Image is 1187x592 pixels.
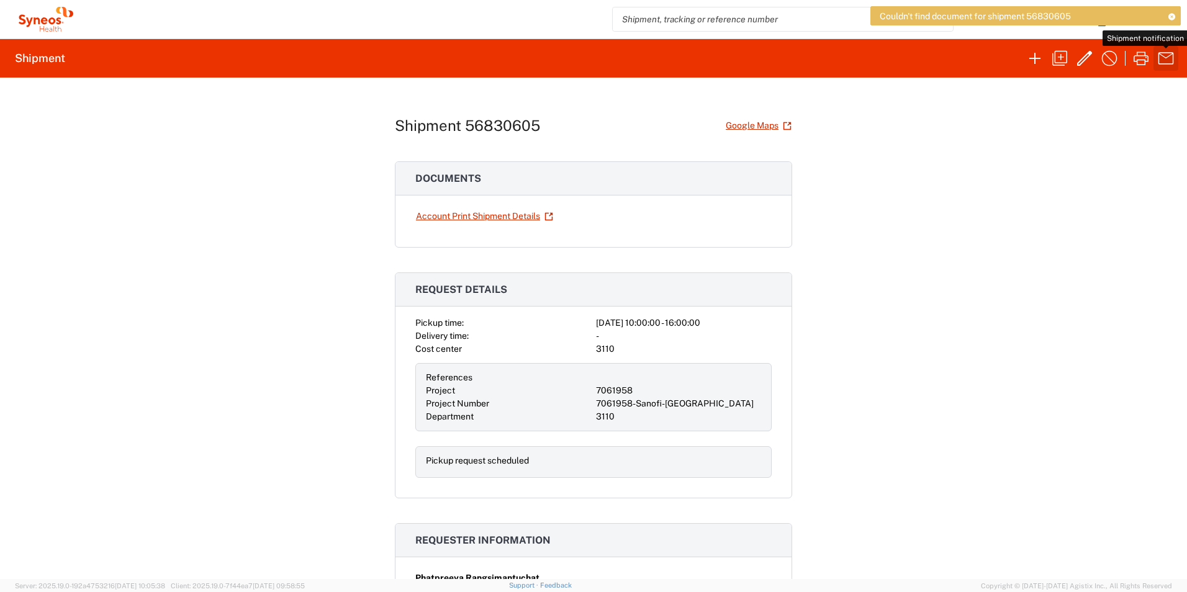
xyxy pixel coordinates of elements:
span: Client: 2025.19.0-7f44ea7 [171,582,305,590]
span: [DATE] 09:58:55 [253,582,305,590]
a: Account Print Shipment Details [415,205,554,227]
a: Support [509,581,540,589]
span: Cost center [415,344,462,354]
div: Project Number [426,397,591,410]
div: [DATE] 10:00:00 - 16:00:00 [596,316,772,330]
span: Couldn't find document for shipment 56830605 [880,11,1071,22]
div: Department [426,410,591,423]
input: Shipment, tracking or reference number [613,7,934,31]
a: Feedback [540,581,572,589]
div: Project [426,384,591,397]
span: [DATE] 10:05:38 [115,582,165,590]
span: Requester information [415,534,551,546]
div: 3110 [596,410,761,423]
h2: Shipment [15,51,65,66]
span: Pickup request scheduled [426,455,529,465]
a: Google Maps [725,115,792,137]
span: Copyright © [DATE]-[DATE] Agistix Inc., All Rights Reserved [981,580,1172,591]
span: Server: 2025.19.0-192a4753216 [15,582,165,590]
div: 7061958-Sanofi-[GEOGRAPHIC_DATA] [596,397,761,410]
h1: Shipment 56830605 [395,117,540,135]
span: Phatpreeya Rangsimantuchat [415,572,539,585]
div: 3110 [596,343,772,356]
span: Documents [415,173,481,184]
div: 7061958 [596,384,761,397]
span: Request details [415,284,507,295]
span: Pickup time: [415,318,464,328]
span: Delivery time: [415,331,469,341]
div: - [596,330,772,343]
span: References [426,372,472,382]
